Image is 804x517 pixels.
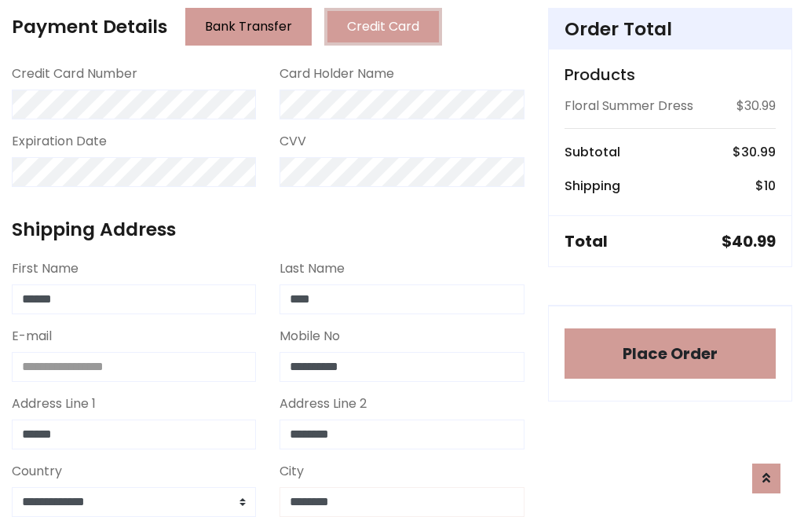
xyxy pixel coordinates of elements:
[280,259,345,278] label: Last Name
[12,64,137,83] label: Credit Card Number
[565,232,608,251] h5: Total
[565,65,776,84] h5: Products
[12,327,52,346] label: E-mail
[280,64,394,83] label: Card Holder Name
[764,177,776,195] span: 10
[12,132,107,151] label: Expiration Date
[733,145,776,159] h6: $
[755,178,776,193] h6: $
[565,18,776,40] h4: Order Total
[565,178,620,193] h6: Shipping
[280,394,367,413] label: Address Line 2
[12,259,79,278] label: First Name
[12,218,524,240] h4: Shipping Address
[185,8,312,46] button: Bank Transfer
[565,97,693,115] p: Floral Summer Dress
[732,230,776,252] span: 40.99
[736,97,776,115] p: $30.99
[741,143,776,161] span: 30.99
[565,328,776,379] button: Place Order
[280,462,304,481] label: City
[280,132,306,151] label: CVV
[565,145,620,159] h6: Subtotal
[324,8,442,46] button: Credit Card
[12,462,62,481] label: Country
[280,327,340,346] label: Mobile No
[722,232,776,251] h5: $
[12,394,96,413] label: Address Line 1
[12,16,167,38] h4: Payment Details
